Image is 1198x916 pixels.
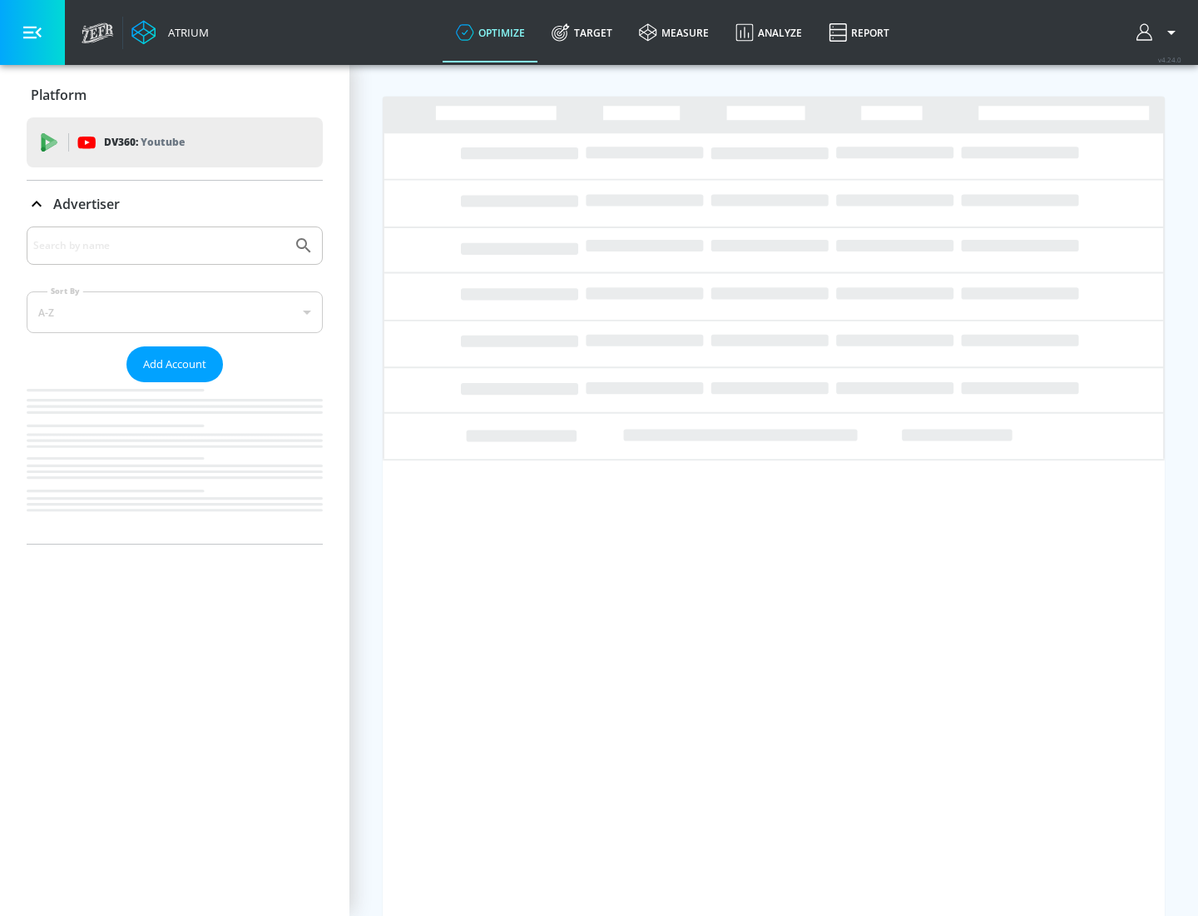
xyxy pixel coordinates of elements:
div: Advertiser [27,181,323,227]
div: Advertiser [27,227,323,544]
button: Add Account [126,346,223,382]
label: Sort By [47,286,83,296]
input: Search by name [33,235,285,256]
a: Atrium [131,20,209,45]
span: v 4.24.0 [1158,55,1181,64]
p: Advertiser [53,195,120,213]
p: Platform [31,86,87,104]
nav: list of Advertiser [27,382,323,544]
a: measure [626,2,722,62]
p: DV360: [104,133,185,152]
a: Analyze [722,2,815,62]
div: Atrium [161,25,209,40]
p: Youtube [141,133,185,151]
div: DV360: Youtube [27,117,323,167]
div: Platform [27,72,323,118]
span: Add Account [143,355,206,374]
div: A-Z [27,291,323,333]
a: Report [815,2,903,62]
a: optimize [443,2,538,62]
a: Target [538,2,626,62]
